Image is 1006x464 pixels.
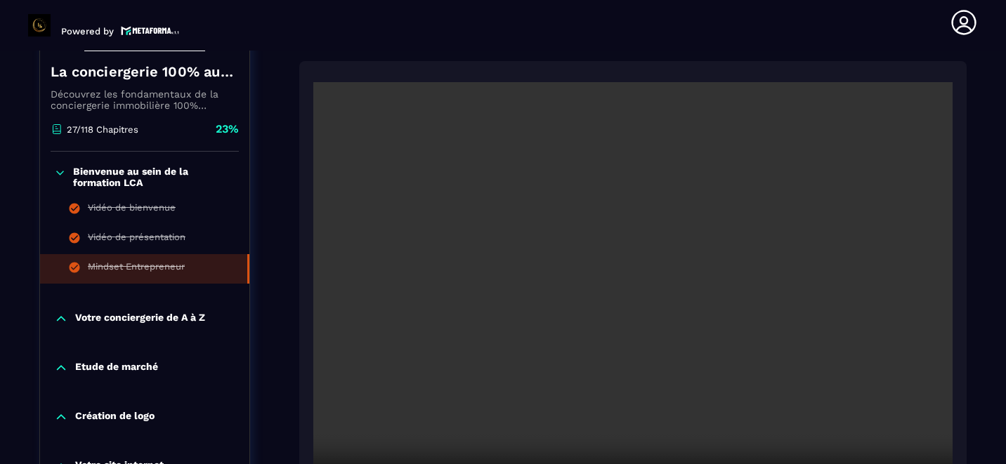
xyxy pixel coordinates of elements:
p: Etude de marché [75,361,158,375]
p: 27/118 Chapitres [67,124,138,134]
p: Powered by [61,26,114,37]
p: Votre conciergerie de A à Z [75,312,205,326]
div: Vidéo de présentation [88,232,185,247]
div: Mindset Entrepreneur [88,261,185,277]
p: 23% [216,121,239,137]
img: logo [121,25,180,37]
img: logo-branding [28,14,51,37]
p: Création de logo [75,410,155,424]
p: Découvrez les fondamentaux de la conciergerie immobilière 100% automatisée. Cette formation est c... [51,88,239,111]
h4: La conciergerie 100% automatisée [51,62,239,81]
p: Bienvenue au sein de la formation LCA [73,166,235,188]
div: Vidéo de bienvenue [88,202,176,218]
